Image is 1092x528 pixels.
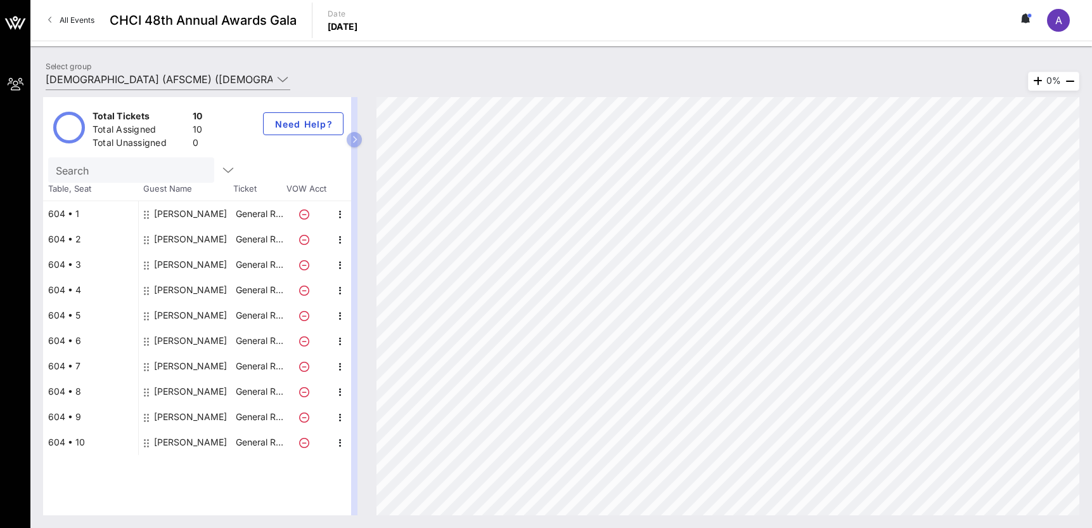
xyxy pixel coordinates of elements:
[43,328,138,353] div: 604 • 6
[43,404,138,430] div: 604 • 9
[234,353,285,379] p: General R…
[43,303,138,328] div: 604 • 5
[154,404,227,430] div: Andrea Rodriguez
[233,183,284,195] span: Ticket
[1028,72,1079,91] div: 0%
[328,20,358,33] p: [DATE]
[154,430,227,455] div: Luis Diaz
[46,62,91,71] label: Select group
[263,112,344,135] button: Need Help?
[154,379,227,404] div: Adam Breihan
[234,277,285,303] p: General R…
[154,303,227,328] div: Alana Johnson
[284,183,328,195] span: VOW Acct
[43,183,138,195] span: Table, Seat
[234,430,285,455] p: General R…
[234,379,285,404] p: General R…
[43,353,138,379] div: 604 • 7
[110,11,297,30] span: CHCI 48th Annual Awards Gala
[60,15,94,25] span: All Events
[234,328,285,353] p: General R…
[93,136,188,152] div: Total Unassigned
[1047,9,1070,32] div: A
[43,252,138,277] div: 604 • 3
[274,119,333,129] span: Need Help?
[93,123,188,139] div: Total Assigned
[154,252,227,277] div: Desiree Hoffman
[41,10,102,30] a: All Events
[154,201,227,227] div: Laura MacDonald
[43,430,138,455] div: 604 • 10
[193,123,203,139] div: 10
[43,201,138,227] div: 604 • 1
[1055,14,1062,27] span: A
[154,227,227,252] div: Julia Santos
[43,277,138,303] div: 604 • 4
[138,183,233,195] span: Guest Name
[234,201,285,227] p: General R…
[234,227,285,252] p: General R…
[234,252,285,277] p: General R…
[193,110,203,126] div: 10
[93,110,188,126] div: Total Tickets
[154,328,227,353] div: Emiliano Martinez
[234,303,285,328] p: General R…
[154,277,227,303] div: Freddy Rodriguez
[193,136,203,152] div: 0
[328,8,358,20] p: Date
[154,353,227,379] div: Evelyn Haro
[43,227,138,252] div: 604 • 2
[234,404,285,430] p: General R…
[43,379,138,404] div: 604 • 8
